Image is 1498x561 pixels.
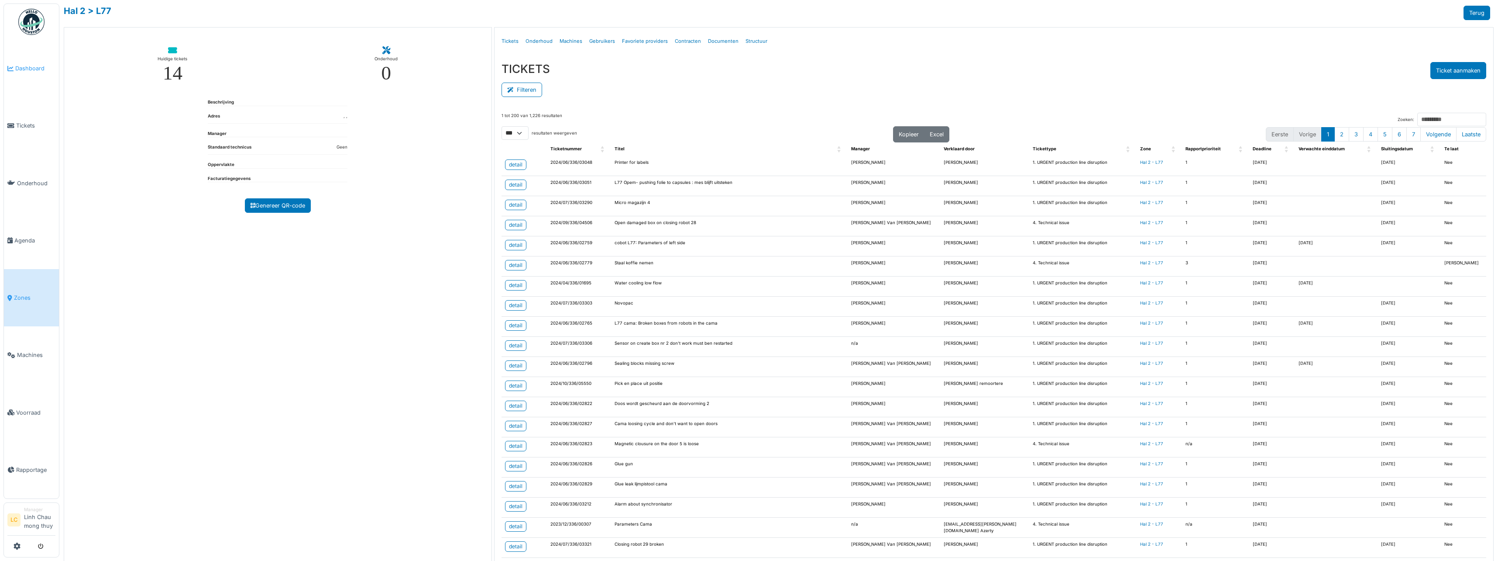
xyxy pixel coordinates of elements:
[940,478,1029,498] td: [PERSON_NAME]
[848,317,940,337] td: [PERSON_NAME]
[505,481,526,492] a: detail
[1295,236,1377,256] td: [DATE]
[1140,301,1163,305] a: Hal 2 - L77
[509,422,522,430] div: detail
[1182,478,1249,498] td: 1
[509,161,522,169] div: detail
[848,357,940,377] td: [PERSON_NAME] Van [PERSON_NAME]
[848,397,940,417] td: [PERSON_NAME]
[1378,337,1441,357] td: [DATE]
[1392,127,1407,142] button: 6
[1140,502,1163,506] a: Hal 2 - L77
[1140,401,1163,406] a: Hal 2 - L77
[1378,127,1392,142] button: 5
[1140,260,1163,265] a: Hal 2 - L77
[505,401,526,411] a: detail
[547,437,611,457] td: 2024/06/336/02823
[502,62,550,76] h3: TICKETS
[4,40,59,97] a: Dashboard
[1444,146,1459,151] span: Te laat
[522,31,556,52] a: Onderhoud
[848,277,940,297] td: [PERSON_NAME]
[1295,357,1377,377] td: [DATE]
[1249,437,1295,457] td: [DATE]
[1249,397,1295,417] td: [DATE]
[547,277,611,297] td: 2024/04/336/01695
[1182,397,1249,417] td: 1
[848,457,940,478] td: [PERSON_NAME] Van [PERSON_NAME]
[1378,357,1441,377] td: [DATE]
[611,397,848,417] td: Doos wordt gescheurd aan de doorvorming 2
[1441,216,1486,236] td: Nee
[505,421,526,431] a: detail
[1441,256,1486,277] td: [PERSON_NAME]
[1441,317,1486,337] td: Nee
[344,113,347,120] dd: , ,
[1182,216,1249,236] td: 1
[940,297,1029,317] td: [PERSON_NAME]
[930,131,944,138] span: Excel
[1441,337,1486,357] td: Nee
[611,437,848,457] td: Magnetic clousure on the door 5 is loose
[505,260,526,270] a: detail
[1249,156,1295,176] td: [DATE]
[1464,6,1490,20] a: Terug
[1349,127,1364,142] button: 3
[547,236,611,256] td: 2024/06/336/02759
[1249,216,1295,236] td: [DATE]
[502,83,542,97] button: Filteren
[1249,357,1295,377] td: [DATE]
[1321,127,1335,142] button: 1
[14,236,55,245] span: Agenda
[1182,437,1249,457] td: n/a
[1182,377,1249,397] td: 1
[851,146,870,151] span: Manager
[509,221,522,229] div: detail
[505,159,526,170] a: detail
[848,156,940,176] td: [PERSON_NAME]
[1029,156,1137,176] td: 1. URGENT production line disruption
[1140,321,1163,326] a: Hal 2 - L77
[505,180,526,190] a: detail
[1140,146,1151,151] span: Zone
[1029,357,1137,377] td: 1. URGENT production line disruption
[1249,478,1295,498] td: [DATE]
[1378,478,1441,498] td: [DATE]
[509,402,522,410] div: detail
[611,236,848,256] td: cobot L77: Parameters of left side
[940,216,1029,236] td: [PERSON_NAME]
[940,196,1029,216] td: [PERSON_NAME]
[704,31,742,52] a: Documenten
[615,146,625,151] span: Titel
[1185,146,1221,151] span: Rapportprioriteit
[505,541,526,552] a: detail
[509,362,522,370] div: detail
[547,176,611,196] td: 2024/06/336/03051
[1029,196,1137,216] td: 1. URGENT production line disruption
[1140,441,1163,446] a: Hal 2 - L77
[1363,127,1378,142] button: 4
[848,377,940,397] td: [PERSON_NAME]
[1029,317,1137,337] td: 1. URGENT production line disruption
[547,297,611,317] td: 2024/07/336/03303
[245,198,311,213] a: Genereer QR-code
[24,506,55,533] li: Linh Chau mong thuy
[509,482,522,490] div: detail
[618,31,671,52] a: Favoriete providers
[1430,62,1486,79] button: Ticket aanmaken
[940,457,1029,478] td: [PERSON_NAME]
[509,181,522,189] div: detail
[1140,160,1163,165] a: Hal 2 - L77
[1378,417,1441,437] td: [DATE]
[505,521,526,532] a: detail
[924,126,949,142] button: Excel
[940,337,1029,357] td: [PERSON_NAME]
[368,40,405,90] a: Onderhoud 0
[1441,397,1486,417] td: Nee
[1299,146,1345,151] span: Verwachte einddatum
[1441,176,1486,196] td: Nee
[208,162,234,168] dt: Oppervlakte
[505,200,526,210] a: detail
[1378,297,1441,317] td: [DATE]
[505,441,526,451] a: detail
